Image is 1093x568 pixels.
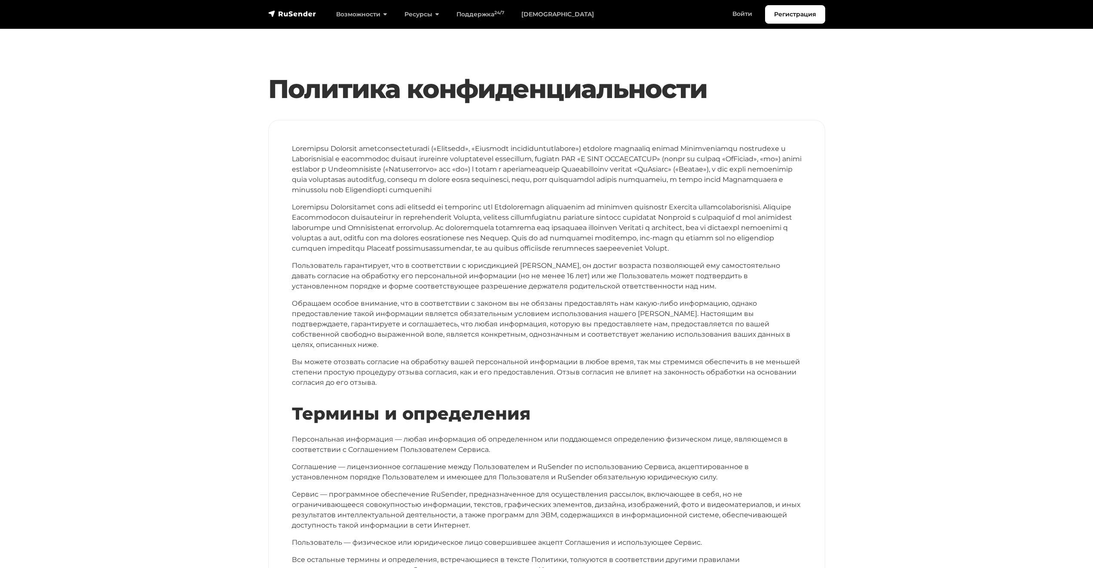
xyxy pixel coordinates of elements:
[292,489,802,531] p: Сервис — программное обеспечение RuSender, предназначенное для осуществления рассылок, включающее...
[292,357,802,388] p: Вы можете отозвать согласие на обработку вашей персональной информации в любое время, так мы стре...
[268,9,316,18] img: RuSender
[765,5,825,24] a: Регистрация
[396,6,448,23] a: Ресурсы
[494,10,504,15] sup: 24/7
[292,462,802,482] p: Соглашение — лицензионное соглашение между Пользователем и RuSender по использованию Сервиса, акц...
[268,74,825,104] h1: Политика конфиденциальности
[292,144,802,195] p: Loremipsu Dolorsit ametconsecteturadi («Elitsedd», «Eiusmodt incididuntutlabore») etdolore magnaa...
[724,5,761,23] a: Войти
[513,6,603,23] a: [DEMOGRAPHIC_DATA]
[448,6,513,23] a: Поддержка24/7
[292,298,802,350] p: Обращаем особое внимание, что в соответствии с законом вы не обязаны предоставлять нам какую-либо...
[292,403,802,424] h2: Термины и определения
[292,261,802,292] p: Пользователь гарантирует, что в соответствии с юрисдикцией [PERSON_NAME], он достиг возраста позв...
[292,434,802,455] p: Персональная информация — любая информация об определенном или поддающемся определению физическом...
[292,537,802,548] p: Пользователь — физическое или юридическое лицо совершившее акцепт Соглашения и использующее Сервис.
[328,6,396,23] a: Возможности
[292,202,802,254] p: Loremipsu Dolorsitamet cons adi elitsedd ei temporinc utl Etdoloremagn aliquaenim ad minimven qui...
